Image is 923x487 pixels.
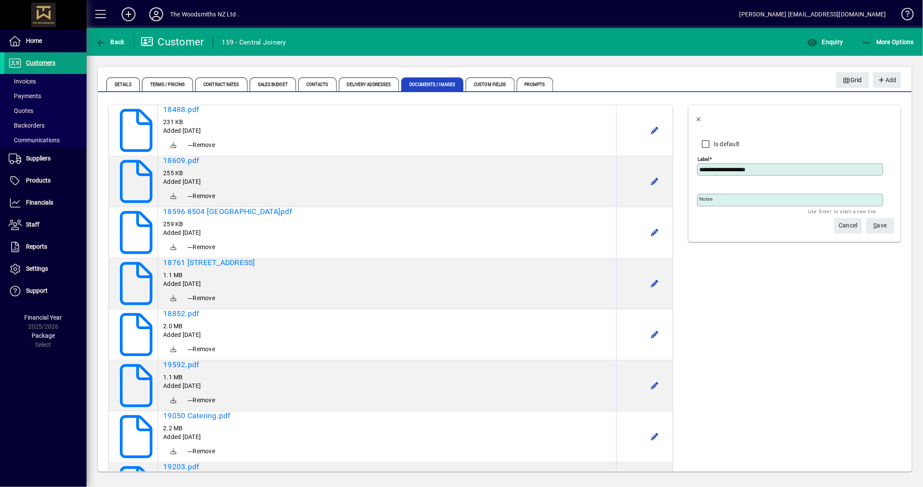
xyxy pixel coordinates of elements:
[187,192,215,200] span: Remove
[163,433,611,441] div: Added [DATE]
[839,218,858,233] span: Cancel
[26,59,55,66] span: Customers
[115,6,142,22] button: Add
[163,441,184,462] a: Download
[808,206,876,216] mat-hint: Use 'Enter' to start a new line
[805,34,845,50] button: Enquiry
[862,38,914,45] span: More Options
[184,137,219,153] button: Remove
[26,265,48,272] span: Settings
[859,34,917,50] button: More Options
[163,462,611,471] a: 19203.pdf
[163,373,611,381] div: 1.1 MB
[9,107,33,114] span: Quotes
[9,137,60,144] span: Communications
[163,279,611,288] div: Added [DATE]
[163,330,611,339] div: Added [DATE]
[807,38,843,45] span: Enquiry
[4,133,87,147] a: Communications
[163,156,611,165] a: 18609.pdf
[163,390,184,411] a: Download
[163,126,611,135] div: Added [DATE]
[26,177,51,184] span: Products
[4,280,87,302] a: Support
[187,396,215,404] span: Remove
[698,156,709,162] mat-label: Label
[163,118,611,126] div: 231 KB
[4,103,87,118] a: Quotes
[163,169,611,177] div: 255 KB
[4,170,87,192] a: Products
[4,214,87,236] a: Staff
[163,271,611,279] div: 1.1 MB
[866,218,894,234] button: Save
[9,93,41,99] span: Payments
[250,77,296,91] span: Sales Budget
[688,107,709,128] button: Back
[699,196,713,202] mat-label: Notes
[141,35,204,49] div: Customer
[4,30,87,52] a: Home
[163,177,611,186] div: Added [DATE]
[9,122,45,129] span: Backorders
[187,141,215,149] span: Remove
[184,443,219,459] button: Remove
[142,6,170,22] button: Profile
[142,77,193,91] span: Terms / Pricing
[4,89,87,103] a: Payments
[163,381,611,390] div: Added [DATE]
[163,339,184,360] a: Download
[106,77,140,91] span: Details
[26,221,39,228] span: Staff
[4,236,87,258] a: Reports
[163,258,611,267] a: 18761 [STREET_ADDRESS]
[170,7,239,21] div: The Woodsmiths NZ Ltd .
[26,37,42,44] span: Home
[401,77,463,91] span: Documents / Images
[878,73,896,87] span: Add
[187,345,215,353] span: Remove
[26,287,48,294] span: Support
[32,332,55,339] span: Package
[163,220,611,228] div: 259 KB
[466,77,514,91] span: Custom Fields
[87,34,134,50] app-page-header-button: Back
[195,77,247,91] span: Contract Rates
[339,77,399,91] span: Delivery Addresses
[26,199,53,206] span: Financials
[93,34,127,50] button: Back
[163,228,611,237] div: Added [DATE]
[298,77,337,91] span: Contacts
[834,218,862,234] button: Cancel
[163,309,611,318] h5: 18852.pdf
[163,411,611,420] a: 19050 Catering.pdf
[163,322,611,330] div: 2.0 MB
[184,341,219,357] button: Remove
[163,105,611,114] h5: 18488.pdf
[9,78,36,85] span: Invoices
[187,243,215,251] span: Remove
[187,294,215,302] span: Remove
[163,135,184,156] a: Download
[836,72,869,88] button: Grid
[4,74,87,89] a: Invoices
[184,239,219,255] button: Remove
[26,243,47,250] span: Reports
[184,188,219,204] button: Remove
[25,314,62,321] span: Financial Year
[740,7,886,21] div: [PERSON_NAME] [EMAIL_ADDRESS][DOMAIN_NAME]
[163,288,184,309] a: Download
[163,360,611,369] a: 19592.pdf
[843,73,862,87] span: Grid
[874,222,877,229] span: S
[163,207,611,216] a: 18596 8504 [GEOGRAPHIC_DATA]pdf
[163,186,184,207] a: Download
[4,258,87,280] a: Settings
[517,77,553,91] span: Prompts
[712,140,740,148] label: Is default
